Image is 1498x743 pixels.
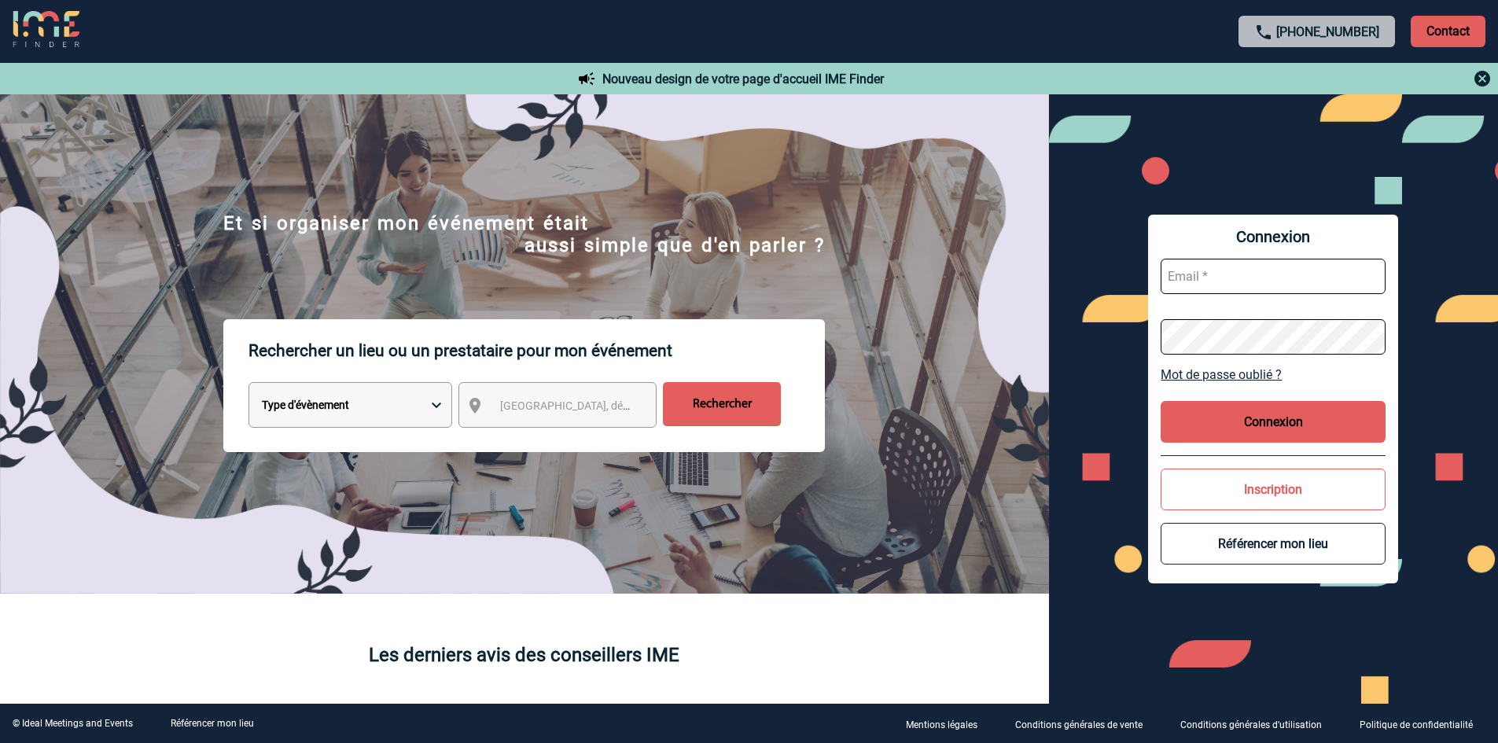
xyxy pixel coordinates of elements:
a: Conditions générales d'utilisation [1168,716,1347,731]
input: Rechercher [663,382,781,426]
a: Mot de passe oublié ? [1161,367,1386,382]
div: © Ideal Meetings and Events [13,718,133,729]
a: Politique de confidentialité [1347,716,1498,731]
span: [GEOGRAPHIC_DATA], département, région... [500,399,719,412]
p: Contact [1411,16,1485,47]
p: Rechercher un lieu ou un prestataire pour mon événement [248,319,825,382]
button: Inscription [1161,469,1386,510]
a: Conditions générales de vente [1003,716,1168,731]
button: Connexion [1161,401,1386,443]
span: Connexion [1161,227,1386,246]
p: Politique de confidentialité [1360,719,1473,730]
a: [PHONE_NUMBER] [1276,24,1379,39]
img: call-24-px.png [1254,23,1273,42]
p: Conditions générales d'utilisation [1180,719,1322,730]
a: Référencer mon lieu [171,718,254,729]
p: Mentions légales [906,719,977,730]
input: Email * [1161,259,1386,294]
p: Conditions générales de vente [1015,719,1143,730]
a: Mentions légales [893,716,1003,731]
button: Référencer mon lieu [1161,523,1386,565]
